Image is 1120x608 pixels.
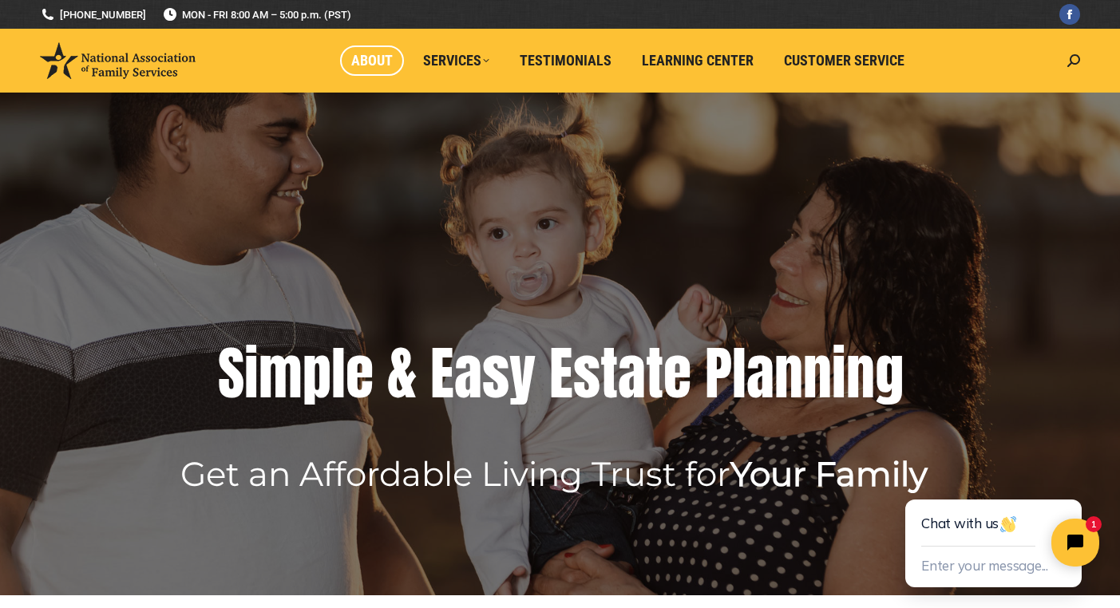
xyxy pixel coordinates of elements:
[454,342,482,405] div: a
[40,42,196,79] img: National Association of Family Services
[387,342,417,405] div: &
[549,342,573,405] div: E
[520,52,611,69] span: Testimonials
[430,342,454,405] div: E
[1059,4,1080,25] a: Facebook page opens in new window
[40,7,146,22] a: [PHONE_NUMBER]
[509,45,623,76] a: Testimonials
[573,342,600,405] div: s
[832,342,846,405] div: i
[803,342,832,405] div: n
[730,453,928,495] b: Your Family
[340,45,404,76] a: About
[784,52,904,69] span: Customer Service
[746,342,774,405] div: a
[482,342,509,405] div: s
[642,52,754,69] span: Learning Center
[600,342,618,405] div: t
[346,342,374,405] div: e
[244,342,259,405] div: i
[618,342,646,405] div: a
[732,342,746,405] div: l
[509,342,536,405] div: y
[646,342,663,405] div: t
[774,342,803,405] div: n
[259,342,303,405] div: m
[303,342,331,405] div: p
[631,45,765,76] a: Learning Center
[869,448,1120,608] iframe: Tidio Chat
[875,342,904,405] div: g
[773,45,916,76] a: Customer Service
[846,342,875,405] div: n
[180,460,928,488] rs-layer: Get an Affordable Living Trust for
[663,342,691,405] div: e
[331,342,346,405] div: l
[705,342,732,405] div: P
[423,52,489,69] span: Services
[162,7,351,22] span: MON - FRI 8:00 AM – 5:00 p.m. (PST)
[351,52,393,69] span: About
[218,342,244,405] div: S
